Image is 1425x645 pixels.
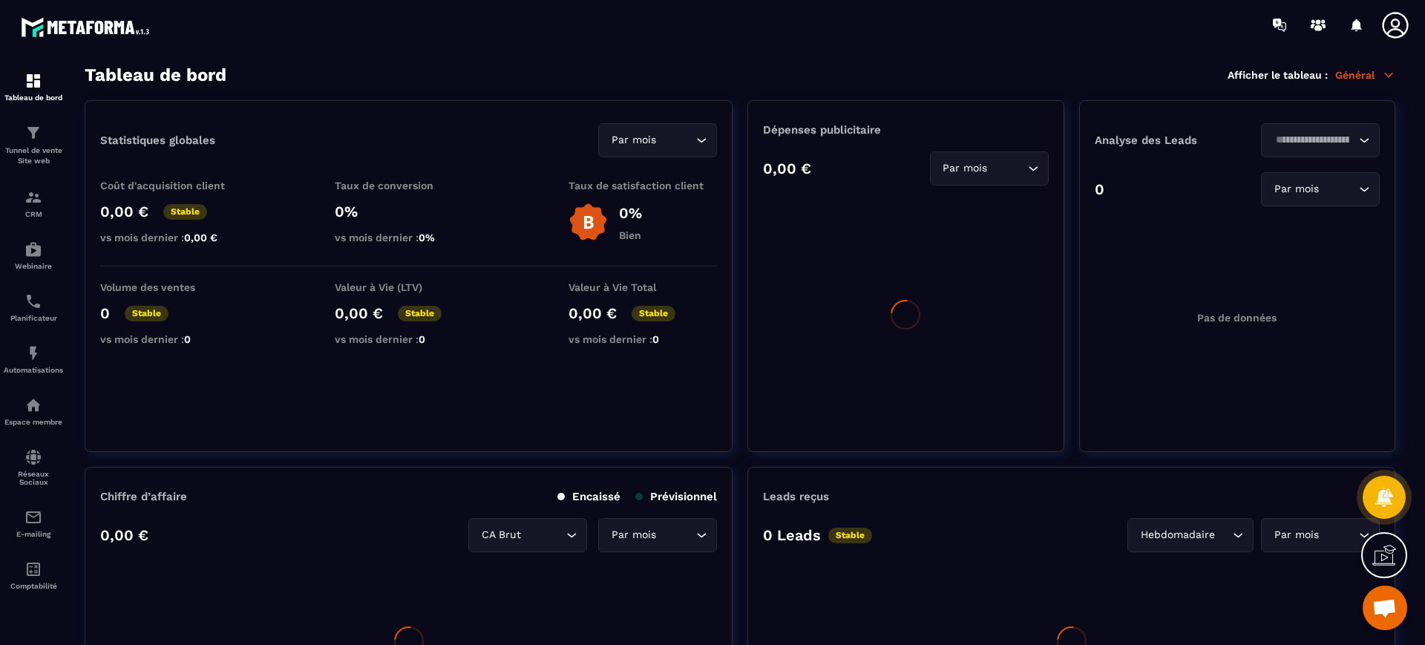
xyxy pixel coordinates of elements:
[763,526,821,544] p: 0 Leads
[85,65,226,85] h3: Tableau de bord
[569,203,608,242] img: b-badge-o.b3b20ee6.svg
[4,437,63,497] a: social-networksocial-networkRéseaux Sociaux
[4,497,63,549] a: emailemailE-mailing
[569,180,717,191] p: Taux de satisfaction client
[1127,518,1254,552] div: Search for option
[763,123,1048,137] p: Dépenses publicitaire
[4,262,63,270] p: Webinaire
[1261,172,1380,206] div: Search for option
[1363,586,1407,630] div: Ouvrir le chat
[524,527,563,543] input: Search for option
[1095,180,1104,198] p: 0
[4,333,63,385] a: automationsautomationsAutomatisations
[569,304,617,322] p: 0,00 €
[24,240,42,258] img: automations
[1322,527,1355,543] input: Search for option
[335,203,483,220] p: 0%
[598,518,717,552] div: Search for option
[468,518,587,552] div: Search for option
[24,448,42,466] img: social-network
[163,204,207,220] p: Stable
[940,160,991,177] span: Par mois
[24,560,42,578] img: accountant
[24,344,42,362] img: automations
[100,304,110,322] p: 0
[930,151,1049,186] div: Search for option
[100,281,249,293] p: Volume des ventes
[100,180,249,191] p: Coût d'acquisition client
[1197,312,1277,324] p: Pas de données
[419,232,435,243] span: 0%
[335,180,483,191] p: Taux de conversion
[1228,69,1328,81] p: Afficher le tableau :
[100,490,187,503] p: Chiffre d’affaire
[569,333,717,345] p: vs mois dernier :
[1322,181,1355,197] input: Search for option
[608,132,659,148] span: Par mois
[24,508,42,526] img: email
[619,204,642,222] p: 0%
[125,306,168,321] p: Stable
[4,177,63,229] a: formationformationCRM
[598,123,717,157] div: Search for option
[335,232,483,243] p: vs mois dernier :
[184,232,217,243] span: 0,00 €
[619,229,642,241] p: Bien
[4,94,63,102] p: Tableau de bord
[1271,527,1322,543] span: Par mois
[24,189,42,206] img: formation
[24,124,42,142] img: formation
[1271,181,1322,197] span: Par mois
[1261,518,1380,552] div: Search for option
[419,333,425,345] span: 0
[4,281,63,333] a: schedulerschedulerPlanificateur
[100,134,215,147] p: Statistiques globales
[1218,527,1229,543] input: Search for option
[635,490,717,503] p: Prévisionnel
[557,490,620,503] p: Encaissé
[763,490,829,503] p: Leads reçus
[4,113,63,177] a: formationformationTunnel de vente Site web
[4,229,63,281] a: automationsautomationsWebinaire
[335,281,483,293] p: Valeur à Vie (LTV)
[4,418,63,426] p: Espace membre
[991,160,1024,177] input: Search for option
[398,306,442,321] p: Stable
[659,132,692,148] input: Search for option
[100,203,148,220] p: 0,00 €
[4,470,63,486] p: Réseaux Sociaux
[184,333,191,345] span: 0
[24,292,42,310] img: scheduler
[100,232,249,243] p: vs mois dernier :
[4,61,63,113] a: formationformationTableau de bord
[1261,123,1380,157] div: Search for option
[100,333,249,345] p: vs mois dernier :
[24,396,42,414] img: automations
[659,527,692,543] input: Search for option
[4,530,63,538] p: E-mailing
[4,366,63,374] p: Automatisations
[478,527,524,543] span: CA Brut
[1095,134,1237,147] p: Analyse des Leads
[569,281,717,293] p: Valeur à Vie Total
[632,306,675,321] p: Stable
[24,72,42,90] img: formation
[21,13,154,41] img: logo
[652,333,659,345] span: 0
[4,145,63,166] p: Tunnel de vente Site web
[763,160,811,177] p: 0,00 €
[335,333,483,345] p: vs mois dernier :
[1271,132,1355,148] input: Search for option
[4,314,63,322] p: Planificateur
[4,385,63,437] a: automationsautomationsEspace membre
[608,527,659,543] span: Par mois
[1137,527,1218,543] span: Hebdomadaire
[828,528,872,543] p: Stable
[335,304,383,322] p: 0,00 €
[1335,68,1395,82] p: Général
[100,526,148,544] p: 0,00 €
[4,210,63,218] p: CRM
[4,549,63,601] a: accountantaccountantComptabilité
[4,582,63,590] p: Comptabilité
